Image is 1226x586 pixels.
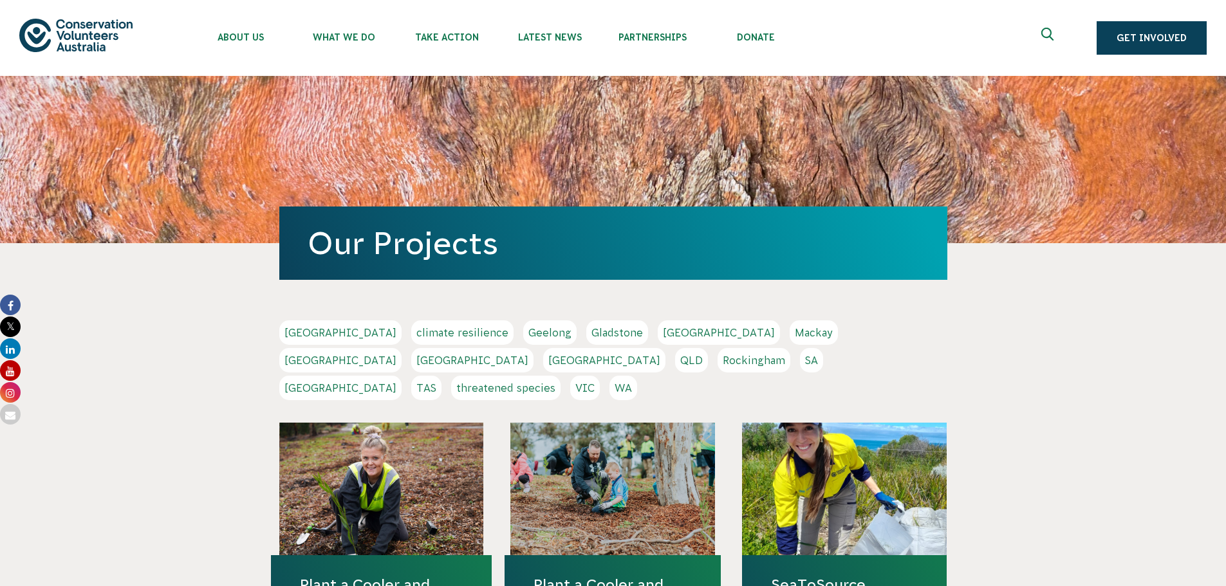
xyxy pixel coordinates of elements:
[1041,28,1057,48] span: Expand search box
[586,320,648,345] a: Gladstone
[189,32,292,42] span: About Us
[1034,23,1064,53] button: Expand search box Close search box
[704,32,807,42] span: Donate
[800,348,823,372] a: SA
[609,376,637,400] a: WA
[601,32,704,42] span: Partnerships
[543,348,665,372] a: [GEOGRAPHIC_DATA]
[411,320,514,345] a: climate resilience
[675,348,708,372] a: QLD
[19,19,133,51] img: logo.svg
[523,320,577,345] a: Geelong
[411,348,534,372] a: [GEOGRAPHIC_DATA]
[570,376,600,400] a: VIC
[718,348,790,372] a: Rockingham
[279,376,402,400] a: [GEOGRAPHIC_DATA]
[451,376,561,400] a: threatened species
[658,320,780,345] a: [GEOGRAPHIC_DATA]
[1097,21,1207,55] a: Get Involved
[411,376,441,400] a: TAS
[498,32,601,42] span: Latest News
[308,226,498,261] a: Our Projects
[292,32,395,42] span: What We Do
[790,320,838,345] a: Mackay
[279,348,402,372] a: [GEOGRAPHIC_DATA]
[279,320,402,345] a: [GEOGRAPHIC_DATA]
[395,32,498,42] span: Take Action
